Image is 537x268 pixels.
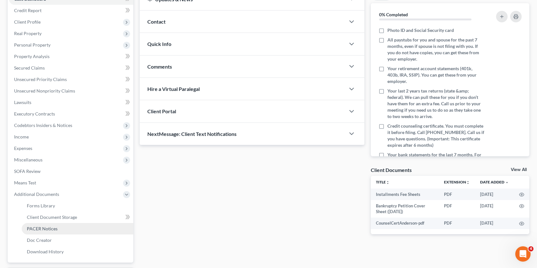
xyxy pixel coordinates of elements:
span: Forms Library [27,203,55,208]
a: SOFA Review [9,166,133,177]
a: Credit Report [9,5,133,16]
a: Lawsuits [9,97,133,108]
span: Miscellaneous [14,157,43,162]
span: Codebtors Insiders & Notices [14,123,72,128]
a: Download History [22,246,133,257]
i: unfold_more [386,181,390,184]
iframe: Intercom live chat [515,246,531,262]
td: PDF [439,218,475,229]
span: Credit Report [14,8,42,13]
a: Forms Library [22,200,133,212]
span: Doc Creator [27,237,52,243]
strong: 0% Completed [379,12,408,17]
span: Your retirement account statements (401k, 403b, IRA, SSIP). You can get these from your employer. [387,65,484,85]
a: Extensionunfold_more [444,180,470,184]
span: Quick Info [147,41,171,47]
td: [DATE] [475,218,514,229]
a: Titleunfold_more [376,180,390,184]
span: Client Profile [14,19,41,25]
a: Executory Contracts [9,108,133,120]
a: Date Added expand_more [480,180,509,184]
span: Additional Documents [14,191,59,197]
a: Unsecured Nonpriority Claims [9,85,133,97]
span: SOFA Review [14,168,41,174]
span: Income [14,134,29,139]
span: Expenses [14,145,32,151]
span: Lawsuits [14,100,31,105]
span: Photo ID and Social Security card [387,27,454,33]
a: Property Analysis [9,51,133,62]
span: Hire a Virtual Paralegal [147,86,200,92]
i: unfold_more [466,181,470,184]
td: PDF [439,200,475,218]
span: Client Document Storage [27,214,77,220]
span: Property Analysis [14,54,50,59]
td: CounselCertAnderson-pdf [371,218,439,229]
a: PACER Notices [22,223,133,234]
span: PACER Notices [27,226,58,231]
td: PDF [439,189,475,200]
td: [DATE] [475,189,514,200]
td: [DATE] [475,200,514,218]
span: Real Property [14,31,42,36]
a: Unsecured Priority Claims [9,74,133,85]
a: Client Document Storage [22,212,133,223]
i: expand_more [505,181,509,184]
span: Executory Contracts [14,111,55,116]
a: Doc Creator [22,234,133,246]
span: Your last 2 years tax returns (state &amp; federal). We can pull these for you if you don’t have ... [387,88,484,120]
span: Credit counseling certificate. You must complete it before filing. Call [PHONE_NUMBER]. Call us i... [387,123,484,148]
span: Secured Claims [14,65,45,71]
span: Client Portal [147,108,176,114]
span: All paystubs for you and spouse for the past 7 months, even if spouse is not filing with you. If ... [387,37,484,62]
span: Download History [27,249,64,254]
span: Unsecured Nonpriority Claims [14,88,75,93]
a: View All [511,167,527,172]
span: Personal Property [14,42,51,48]
span: Your bank statements for the last 7 months. For all accounts. [387,152,484,164]
span: Unsecured Priority Claims [14,77,67,82]
span: Comments [147,63,172,70]
span: Contact [147,19,166,25]
span: Means Test [14,180,36,185]
div: Client Documents [371,167,412,173]
td: Bankruptcy Petition Cover Sheet ([DATE]) [371,200,439,218]
span: 4 [528,246,533,251]
td: Installments Fee Sheets [371,189,439,200]
span: NextMessage: Client Text Notifications [147,131,237,137]
a: Secured Claims [9,62,133,74]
